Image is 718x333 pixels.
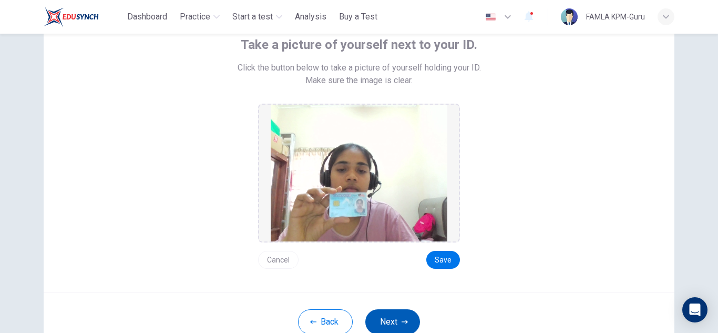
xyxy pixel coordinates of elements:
button: Dashboard [123,7,171,26]
img: Profile picture [561,8,578,25]
img: ELTC logo [44,6,99,27]
a: ELTC logo [44,6,123,27]
div: FAMLA KPM-Guru [586,11,645,23]
div: Open Intercom Messenger [682,297,707,322]
img: en [484,13,497,21]
span: Buy a Test [339,11,377,23]
span: Dashboard [127,11,167,23]
button: Buy a Test [335,7,382,26]
button: Practice [176,7,224,26]
span: Take a picture of yourself next to your ID. [241,36,477,53]
span: Make sure the image is clear. [305,74,413,87]
button: Cancel [258,251,299,269]
span: Start a test [232,11,273,23]
span: Analysis [295,11,326,23]
span: Click the button below to take a picture of yourself holding your ID. [238,62,481,74]
button: Analysis [291,7,331,26]
span: Practice [180,11,210,23]
img: preview screemshot [271,105,447,241]
button: Start a test [228,7,286,26]
button: Save [426,251,460,269]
